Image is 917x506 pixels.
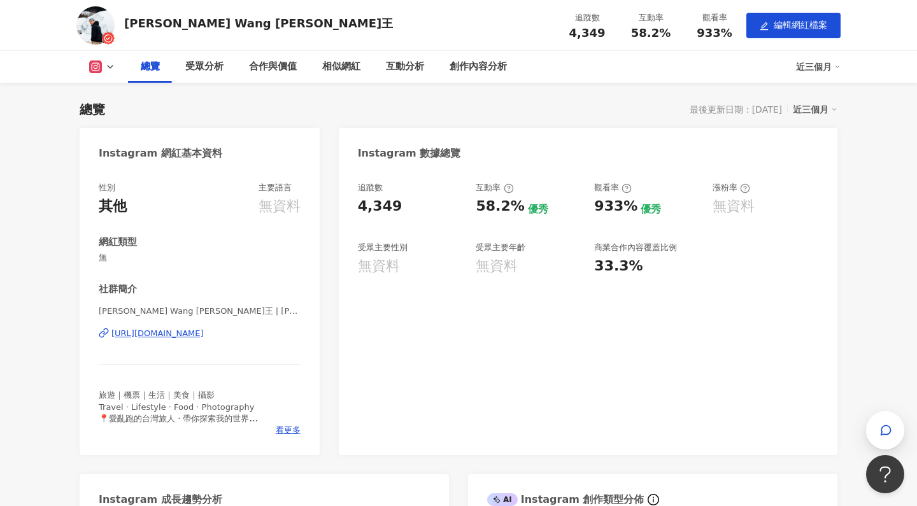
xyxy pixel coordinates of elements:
[713,182,750,193] div: 漲粉率
[796,57,841,77] div: 近三個月
[322,59,360,74] div: 相似網紅
[358,146,461,160] div: Instagram 數據總覽
[111,328,204,339] div: [URL][DOMAIN_NAME]
[450,59,507,74] div: 創作內容分析
[358,182,383,193] div: 追蹤數
[528,202,548,216] div: 優秀
[99,197,127,216] div: 其他
[259,182,292,193] div: 主要語言
[358,242,408,253] div: 受眾主要性別
[631,27,671,39] span: 58.2%
[594,197,637,216] div: 933%
[276,425,301,436] span: 看更多
[141,59,160,74] div: 總覽
[476,182,513,193] div: 互動率
[99,146,222,160] div: Instagram 網紅基本資料
[76,6,115,45] img: KOL Avatar
[594,257,643,276] div: 33.3%
[358,257,400,276] div: 無資料
[259,197,301,216] div: 無資料
[476,257,518,276] div: 無資料
[594,182,632,193] div: 觀看率
[99,235,137,249] div: 網紅類型
[594,242,677,253] div: 商業合作內容覆蓋比例
[358,197,402,216] div: 4,349
[99,328,301,339] a: [URL][DOMAIN_NAME]
[99,390,258,458] span: 旅遊｜機票｜生活｜美食｜攝影 Travel · Lifestyle · Food · Photography 📍愛亂跑的台灣旅人 · 帶你探索我的世界 🌍省錢出國看這邊，技巧資訊不藏私 ✈️有看...
[124,15,393,31] div: [PERSON_NAME] Wang [PERSON_NAME]王
[99,182,115,193] div: 性別
[774,20,827,30] span: 編輯網紅檔案
[249,59,297,74] div: 合作與價值
[185,59,224,74] div: 受眾分析
[627,11,675,24] div: 互動率
[386,59,424,74] div: 互動分析
[99,283,137,296] div: 社群簡介
[487,493,518,506] div: AI
[690,104,782,115] div: 最後更新日期：[DATE]
[793,101,837,118] div: 近三個月
[760,22,769,31] span: edit
[697,27,732,39] span: 933%
[476,242,525,253] div: 受眾主要年齡
[99,252,301,264] span: 無
[866,455,904,493] iframe: Help Scout Beacon - Open
[746,13,841,38] button: edit編輯網紅檔案
[563,11,611,24] div: 追蹤數
[569,26,606,39] span: 4,349
[641,202,661,216] div: 優秀
[476,197,524,216] div: 58.2%
[80,101,105,118] div: 總覽
[99,306,301,317] span: [PERSON_NAME] Wang [PERSON_NAME]王 | [PERSON_NAME].0707
[690,11,739,24] div: 觀看率
[713,197,755,216] div: 無資料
